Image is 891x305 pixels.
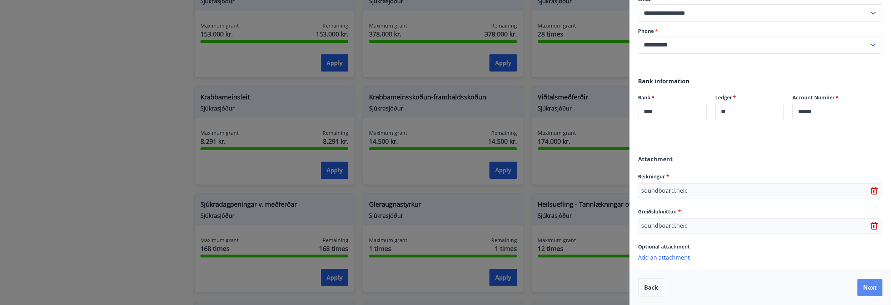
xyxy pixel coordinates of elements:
[638,155,673,163] span: Attachment
[857,279,882,296] button: Next
[641,222,687,230] p: soundboard.heic
[641,187,687,195] p: soundboard.heic
[638,208,681,215] span: Greiðslukvittun
[638,173,669,180] span: Reikningur
[638,254,882,261] p: Add an attachment
[638,279,664,296] button: Back
[715,94,784,101] label: Ledger
[792,94,861,101] label: Account Number
[638,77,690,85] span: Bank information
[638,28,882,35] label: Phone
[638,243,690,250] span: Optional attachment
[638,94,707,101] label: Bank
